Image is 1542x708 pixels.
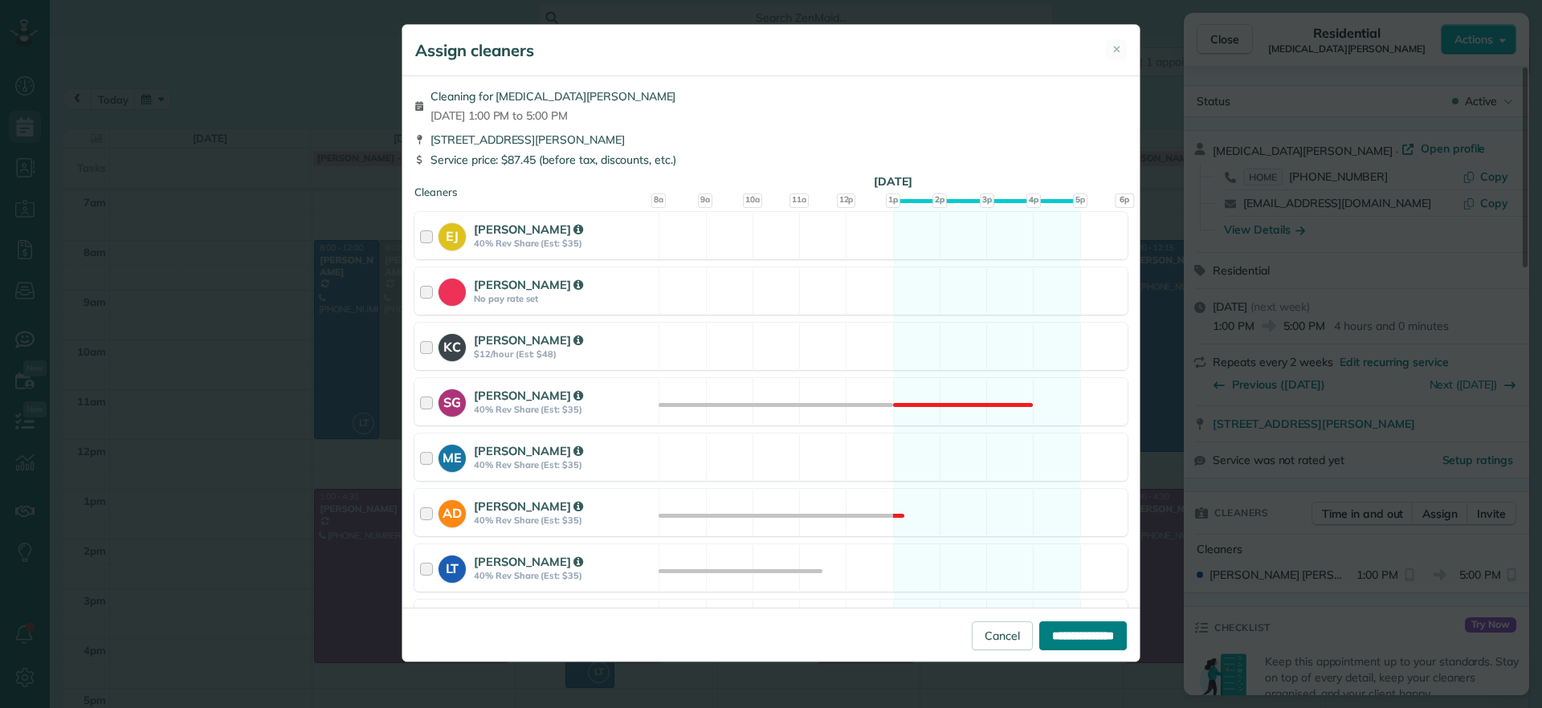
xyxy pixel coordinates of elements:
[415,39,534,62] h5: Assign cleaners
[430,108,675,124] span: [DATE] 1:00 PM to 5:00 PM
[474,293,654,304] strong: No pay rate set
[439,389,466,412] strong: SG
[474,332,583,348] strong: [PERSON_NAME]
[1112,42,1121,57] span: ✕
[439,500,466,523] strong: AD
[439,555,466,578] strong: LT
[474,277,583,292] strong: [PERSON_NAME]
[474,498,583,514] strong: [PERSON_NAME]
[474,388,583,403] strong: [PERSON_NAME]
[474,515,654,526] strong: 40% Rev Share (Est: $35)
[474,570,654,581] strong: 40% Rev Share (Est: $35)
[439,445,466,467] strong: ME
[972,621,1033,650] a: Cancel
[474,554,583,569] strong: [PERSON_NAME]
[474,459,654,470] strong: 40% Rev Share (Est: $35)
[414,152,1128,168] div: Service price: $87.45 (before tax, discounts, etc.)
[474,238,654,249] strong: 40% Rev Share (Est: $35)
[414,185,1128,189] div: Cleaners
[474,222,583,237] strong: [PERSON_NAME]
[439,223,466,246] strong: EJ
[414,132,1128,148] div: [STREET_ADDRESS][PERSON_NAME]
[474,348,654,360] strong: $12/hour (Est: $48)
[439,334,466,356] strong: KC
[474,443,583,458] strong: [PERSON_NAME]
[430,88,675,104] span: Cleaning for [MEDICAL_DATA][PERSON_NAME]
[474,404,654,415] strong: 40% Rev Share (Est: $35)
